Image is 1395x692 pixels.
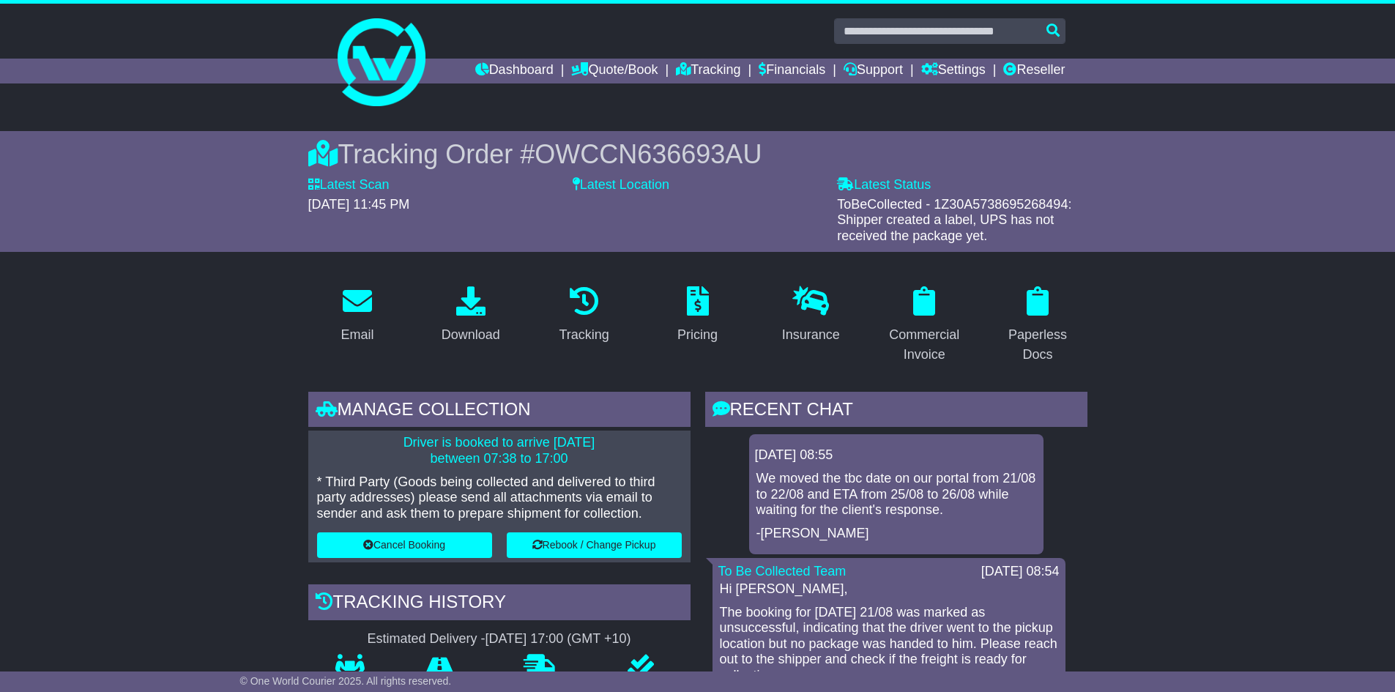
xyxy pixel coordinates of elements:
[317,532,492,558] button: Cancel Booking
[837,177,931,193] label: Latest Status
[668,281,727,350] a: Pricing
[341,325,373,345] div: Email
[571,59,658,83] a: Quote/Book
[317,435,682,466] p: Driver is booked to arrive [DATE] between 07:38 to 17:00
[507,532,682,558] button: Rebook / Change Pickup
[535,139,762,169] span: OWCCN636693AU
[486,631,631,647] div: [DATE] 17:00 (GMT +10)
[720,581,1058,598] p: Hi [PERSON_NAME],
[756,471,1036,518] p: We moved the tbc date on our portal from 21/08 to 22/08 and ETA from 25/08 to 26/08 while waiting...
[308,584,691,624] div: Tracking history
[720,605,1058,684] p: The booking for [DATE] 21/08 was marked as unsuccessful, indicating that the driver went to the p...
[308,631,691,647] div: Estimated Delivery -
[676,59,740,83] a: Tracking
[432,281,510,350] a: Download
[442,325,500,345] div: Download
[705,392,1087,431] div: RECENT CHAT
[782,325,840,345] div: Insurance
[317,475,682,522] p: * Third Party (Goods being collected and delivered to third party addresses) please send all atta...
[549,281,618,350] a: Tracking
[559,325,609,345] div: Tracking
[308,138,1087,170] div: Tracking Order #
[331,281,383,350] a: Email
[998,325,1078,365] div: Paperless Docs
[875,281,974,370] a: Commercial Invoice
[1003,59,1065,83] a: Reseller
[989,281,1087,370] a: Paperless Docs
[475,59,554,83] a: Dashboard
[844,59,903,83] a: Support
[921,59,986,83] a: Settings
[718,564,847,578] a: To Be Collected Team
[240,675,452,687] span: © One World Courier 2025. All rights reserved.
[981,564,1060,580] div: [DATE] 08:54
[573,177,669,193] label: Latest Location
[308,197,410,212] span: [DATE] 11:45 PM
[759,59,825,83] a: Financials
[885,325,964,365] div: Commercial Invoice
[677,325,718,345] div: Pricing
[755,447,1038,464] div: [DATE] 08:55
[308,177,390,193] label: Latest Scan
[837,197,1071,243] span: ToBeCollected - 1Z30A5738695268494: Shipper created a label, UPS has not received the package yet.
[308,392,691,431] div: Manage collection
[756,526,1036,542] p: -[PERSON_NAME]
[773,281,849,350] a: Insurance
